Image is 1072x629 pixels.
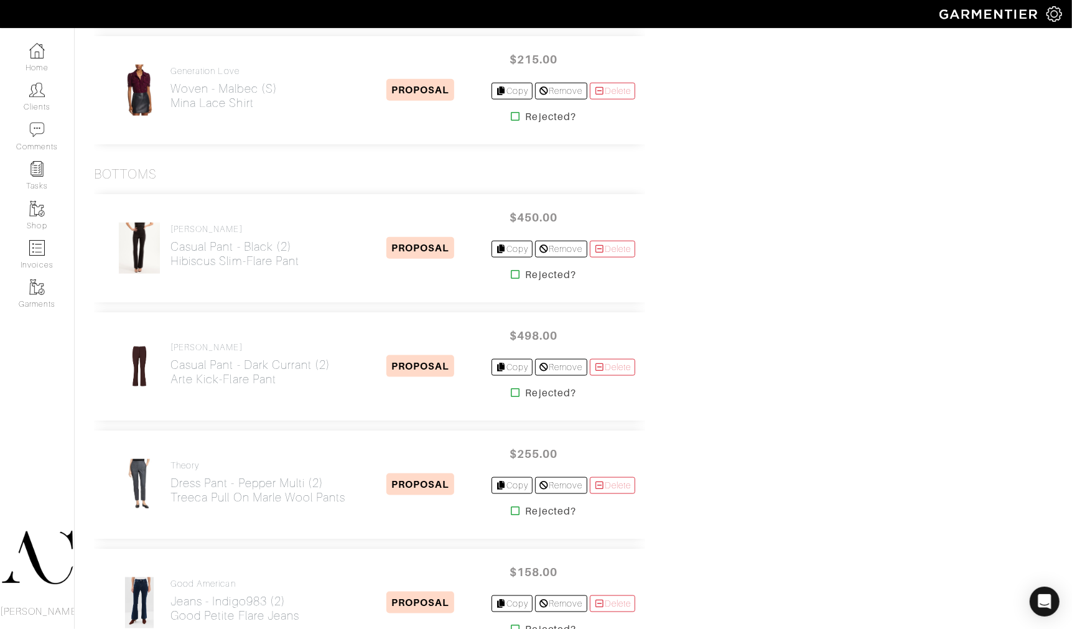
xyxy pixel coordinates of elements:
[386,355,454,377] span: PROPOSAL
[590,477,636,494] a: Delete
[94,167,157,182] h3: Bottoms
[526,386,576,401] strong: Rejected?
[535,83,587,100] a: Remove
[386,592,454,613] span: PROPOSAL
[170,224,299,235] h4: [PERSON_NAME]
[386,79,454,101] span: PROPOSAL
[118,340,160,393] img: 3h7s21mzMZt3ew3S3s4jT12h
[124,577,154,629] img: 1y7Hxp9PvGBbmmbHjxQLfqeo
[170,342,331,353] h4: [PERSON_NAME]
[118,64,161,116] img: qQ897razYw3BkFW8udhTPBtV
[118,222,160,274] img: 344fKRNiMmJPmq5zW9BxxnU9
[29,279,45,295] img: garments-icon-b7da505a4dc4fd61783c78ac3ca0ef83fa9d6f193b1c9dc38574b1d14d53ca28.png
[386,473,454,495] span: PROPOSAL
[496,440,571,467] span: $255.00
[590,83,636,100] a: Delete
[526,109,576,124] strong: Rejected?
[29,82,45,98] img: clients-icon-6bae9207a08558b7cb47a8932f037763ab4055f8c8b6bfacd5dc20c3e0201464.png
[496,204,571,231] span: $450.00
[933,3,1046,25] img: garmentier-logo-header-white-b43fb05a5012e4ada735d5af1a66efaba907eab6374d6393d1fbf88cb4ef424d.png
[170,240,299,268] h2: Casual Pant - Black (2) Hibiscus Slim-Flare Pant
[170,342,331,386] a: [PERSON_NAME] Casual Pant - Dark Currant (2)Arte Kick-Flare Pant
[492,241,533,258] a: Copy
[170,82,277,110] h2: Woven - Malbec (S) Mina Lace Shirt
[170,66,277,77] h4: Generation Love
[1046,6,1062,22] img: gear-icon-white-bd11855cb880d31180b6d7d6211b90ccbf57a29d726f0c71d8c61bd08dd39cc2.png
[170,66,277,110] a: Generation Love Woven - Malbec (S)Mina Lace Shirt
[535,595,587,612] a: Remove
[590,241,636,258] a: Delete
[492,595,533,612] a: Copy
[535,241,587,258] a: Remove
[170,460,346,505] a: Theory Dress Pant - Pepper Multi (2)Treeca Pull On Marle Wool Pants
[386,237,454,259] span: PROPOSAL
[526,504,576,519] strong: Rejected?
[1030,587,1060,617] div: Open Intercom Messenger
[170,594,299,623] h2: Jeans - Indigo983 (2) Good Petite Flare Jeans
[496,322,571,349] span: $498.00
[492,83,533,100] a: Copy
[590,359,636,376] a: Delete
[170,579,299,589] h4: Good American
[170,358,331,386] h2: Casual Pant - Dark Currant (2) Arte Kick-Flare Pant
[526,268,576,282] strong: Rejected?
[170,460,346,471] h4: Theory
[535,477,587,494] a: Remove
[29,201,45,217] img: garments-icon-b7da505a4dc4fd61783c78ac3ca0ef83fa9d6f193b1c9dc38574b1d14d53ca28.png
[170,579,299,623] a: Good American Jeans - Indigo983 (2)Good Petite Flare Jeans
[535,359,587,376] a: Remove
[29,43,45,58] img: dashboard-icon-dbcd8f5a0b271acd01030246c82b418ddd0df26cd7fceb0bd07c9910d44c42f6.png
[29,161,45,177] img: reminder-icon-8004d30b9f0a5d33ae49ab947aed9ed385cf756f9e5892f1edd6e32f2345188e.png
[29,240,45,256] img: orders-icon-0abe47150d42831381b5fb84f609e132dff9fe21cb692f30cb5eec754e2cba89.png
[29,122,45,137] img: comment-icon-a0a6a9ef722e966f86d9cbdc48e553b5cf19dbc54f86b18d962a5391bc8f6eb6.png
[496,46,571,73] span: $215.00
[590,595,636,612] a: Delete
[118,459,161,511] img: aXYrHievuwfMewwf5cdCq9BX
[496,559,571,585] span: $158.00
[170,224,299,268] a: [PERSON_NAME] Casual Pant - Black (2)Hibiscus Slim-Flare Pant
[492,359,533,376] a: Copy
[170,476,346,505] h2: Dress Pant - Pepper Multi (2) Treeca Pull On Marle Wool Pants
[492,477,533,494] a: Copy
